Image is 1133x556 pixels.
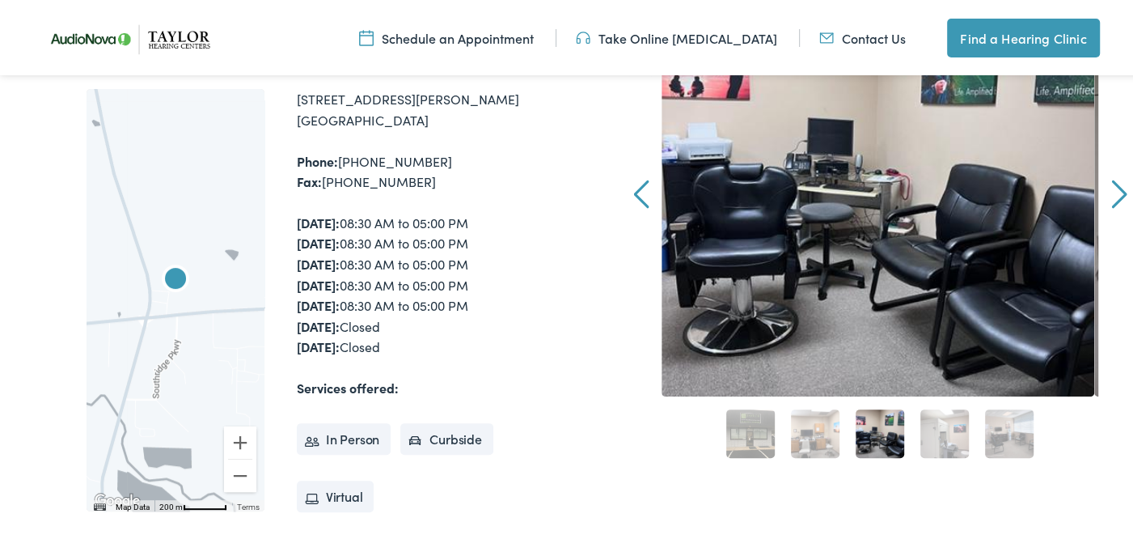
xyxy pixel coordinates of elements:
li: Curbside [400,421,493,453]
strong: [DATE]: [297,335,340,353]
img: utility icon [576,27,590,45]
a: Next [1112,177,1127,206]
a: Schedule an Appointment [359,27,534,45]
button: Map Data [116,499,150,511]
button: Keyboard shortcuts [94,499,105,511]
strong: Services offered: [297,376,399,394]
strong: [DATE]: [297,211,340,229]
a: Contact Us [819,27,906,45]
div: AudioNova [156,259,195,298]
div: [STREET_ADDRESS][PERSON_NAME] [GEOGRAPHIC_DATA] [297,87,573,128]
div: 08:30 AM to 05:00 PM 08:30 AM to 05:00 PM 08:30 AM to 05:00 PM 08:30 AM to 05:00 PM 08:30 AM to 0... [297,210,573,355]
strong: [DATE]: [297,231,340,249]
a: 3 [856,407,904,456]
li: Virtual [297,478,374,511]
a: Prev [634,177,649,206]
strong: Phone: [297,150,338,168]
img: utility icon [819,27,834,45]
img: utility icon [359,27,374,45]
button: Map Scale: 200 m per 51 pixels [154,498,232,509]
a: 1 [726,407,775,456]
button: Zoom out [224,457,256,490]
a: Terms [237,500,260,509]
a: 4 [920,407,969,456]
li: In Person [297,421,391,453]
a: Open this area in Google Maps (opens a new window) [91,488,144,509]
strong: [DATE]: [297,294,340,312]
button: Zoom in [224,424,256,456]
img: Google [91,488,144,509]
span: 200 m [159,500,183,509]
strong: [DATE]: [297,253,340,270]
a: 5 [985,407,1034,456]
a: 2 [791,407,839,456]
div: [PHONE_NUMBER] [PHONE_NUMBER] [297,149,573,190]
strong: [DATE]: [297,274,340,291]
a: Take Online [MEDICAL_DATA] [576,27,777,45]
strong: [DATE]: [297,315,340,333]
a: Find a Hearing Clinic [947,16,1099,55]
strong: Fax: [297,170,322,188]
